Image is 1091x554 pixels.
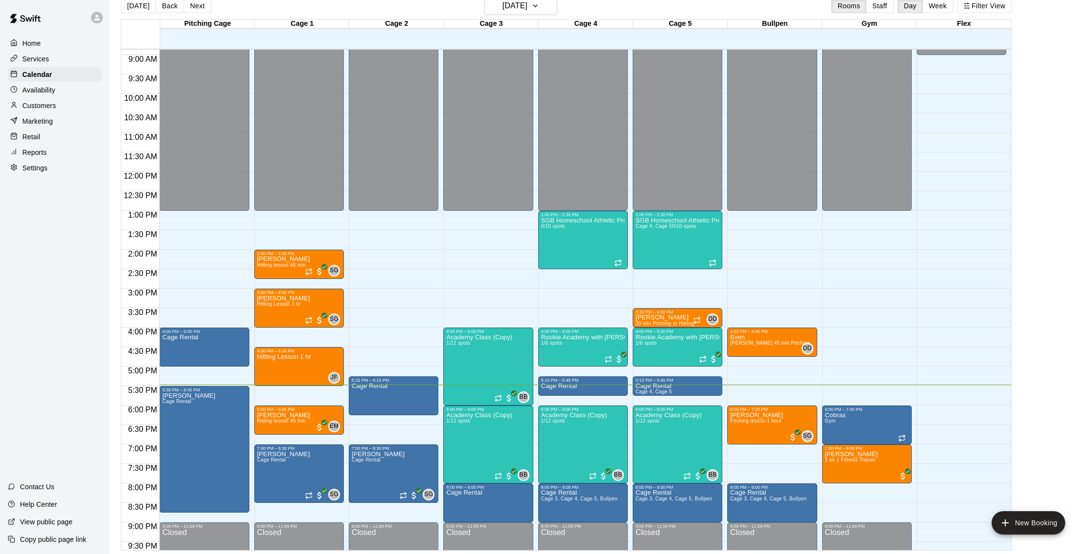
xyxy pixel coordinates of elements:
[636,329,719,334] div: 4:00 PM – 5:00 PM
[541,496,618,501] span: Cage 3, Cage 4, Cage 5, Bullpen
[898,471,908,481] span: All customers have paid
[446,340,470,346] span: 1/12 spots filled
[730,407,814,412] div: 6:00 PM – 7:00 PM
[443,483,533,522] div: 8:00 PM – 9:00 PM: Cage Rental
[8,98,102,113] a: Customers
[633,19,728,29] div: Cage 5
[522,391,529,403] span: Bucket Bucket
[257,290,341,295] div: 3:00 PM – 4:00 PM
[612,469,624,481] div: Bucket Bucket
[802,343,813,354] div: Darin Downs
[541,407,625,412] div: 6:00 PM – 8:00 PM
[992,511,1065,535] button: add
[332,372,340,384] span: Joe Ferro
[126,55,160,63] span: 9:00 AM
[20,482,55,492] p: Contact Us
[633,376,722,396] div: 5:15 PM – 5:45 PM: Cage Rental
[822,406,912,444] div: 6:00 PM – 7:00 PM: Cobras
[255,19,349,29] div: Cage 1
[803,344,811,353] span: DD
[636,407,719,412] div: 6:00 PM – 8:00 PM
[122,113,160,122] span: 10:30 AM
[538,211,628,269] div: 1:00 PM – 2:30 PM: SGB Homeschool Athletic Program
[443,406,533,483] div: 6:00 PM – 8:00 PM: Academy Class (Copy)
[305,268,313,276] span: Recurring event
[589,472,597,480] span: Recurring event
[162,399,191,404] span: Cage Rental
[522,469,529,481] span: Bucket Bucket
[126,250,160,258] span: 2:00 PM
[825,407,909,412] div: 6:00 PM – 7:00 PM
[8,52,102,66] div: Services
[328,314,340,325] div: Shaun Garceau
[730,340,809,346] span: [PERSON_NAME] 45 min Pitching
[126,308,160,316] span: 3:30 PM
[614,470,622,480] span: BB
[8,129,102,144] div: Retail
[711,314,718,325] span: Darin Downs
[541,524,625,529] div: 9:00 PM – 11:59 PM
[126,347,160,355] span: 4:30 PM
[604,355,612,363] span: Recurring event
[22,132,40,142] p: Retail
[257,457,286,462] span: Cage Rental
[614,354,624,364] span: All customers have paid
[349,376,438,415] div: 5:15 PM – 6:15 PM: Cage Rental
[519,392,527,402] span: BB
[126,367,160,375] span: 5:00 PM
[126,464,160,472] span: 7:30 PM
[349,444,438,503] div: 7:00 PM – 8:30 PM: Cage Rental
[126,483,160,492] span: 8:00 PM
[8,114,102,129] div: Marketing
[633,328,722,367] div: 4:00 PM – 5:00 PM: Rookie Academy with landon
[494,472,502,480] span: Recurring event
[121,172,159,180] span: 12:00 PM
[331,373,338,383] span: JF
[683,472,691,480] span: Recurring event
[519,470,527,480] span: BB
[541,223,565,229] span: 0/10 spots filled
[126,444,160,453] span: 7:00 PM
[616,469,624,481] span: Bucket Bucket
[494,394,502,402] span: Recurring event
[636,321,694,326] span: 30 min Pitching or Hitting
[328,421,340,432] div: Eddy Milian
[126,328,160,336] span: 4:00 PM
[711,469,718,481] span: Bucket Bucket
[305,316,313,324] span: Recurring event
[126,74,160,83] span: 9:30 AM
[122,94,160,102] span: 10:00 AM
[330,266,339,276] span: SG
[730,485,814,490] div: 8:00 PM – 9:00 PM
[328,372,340,384] div: Joe Ferro
[728,19,822,29] div: Bullpen
[126,406,160,414] span: 6:00 PM
[518,469,529,481] div: Bucket Bucket
[822,444,912,483] div: 7:00 PM – 8:00 PM: 1 on 1 Fitness Trainer
[160,19,255,29] div: Pitching Cage
[330,314,339,324] span: SG
[730,496,807,501] span: Cage 3, Cage 4, Cage 5, Bullpen
[727,406,817,444] div: 6:00 PM – 7:00 PM: Pitching lesson 1 hour
[330,422,339,431] span: EM
[825,457,876,462] span: 1 on 1 Fitness Trainer
[159,386,249,513] div: 5:30 PM – 8:45 PM: joe
[699,355,707,363] span: Recurring event
[254,250,344,279] div: 2:00 PM – 2:45 PM: Hitting lesson 45 min
[8,36,102,51] a: Home
[332,314,340,325] span: Shaun Garceau
[315,491,324,500] span: All customers have paid
[22,116,53,126] p: Marketing
[541,212,625,217] div: 1:00 PM – 2:30 PM
[8,83,102,97] div: Availability
[159,328,249,367] div: 4:00 PM – 5:00 PM: Cage Rental
[633,211,722,269] div: 1:00 PM – 2:30 PM: SGB Homeschool Athletic Program
[446,485,530,490] div: 8:00 PM – 9:00 PM
[22,101,56,111] p: Customers
[126,425,160,433] span: 6:30 PM
[8,145,102,160] div: Reports
[352,378,435,383] div: 5:15 PM – 6:15 PM
[730,329,814,334] div: 4:00 PM – 4:45 PM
